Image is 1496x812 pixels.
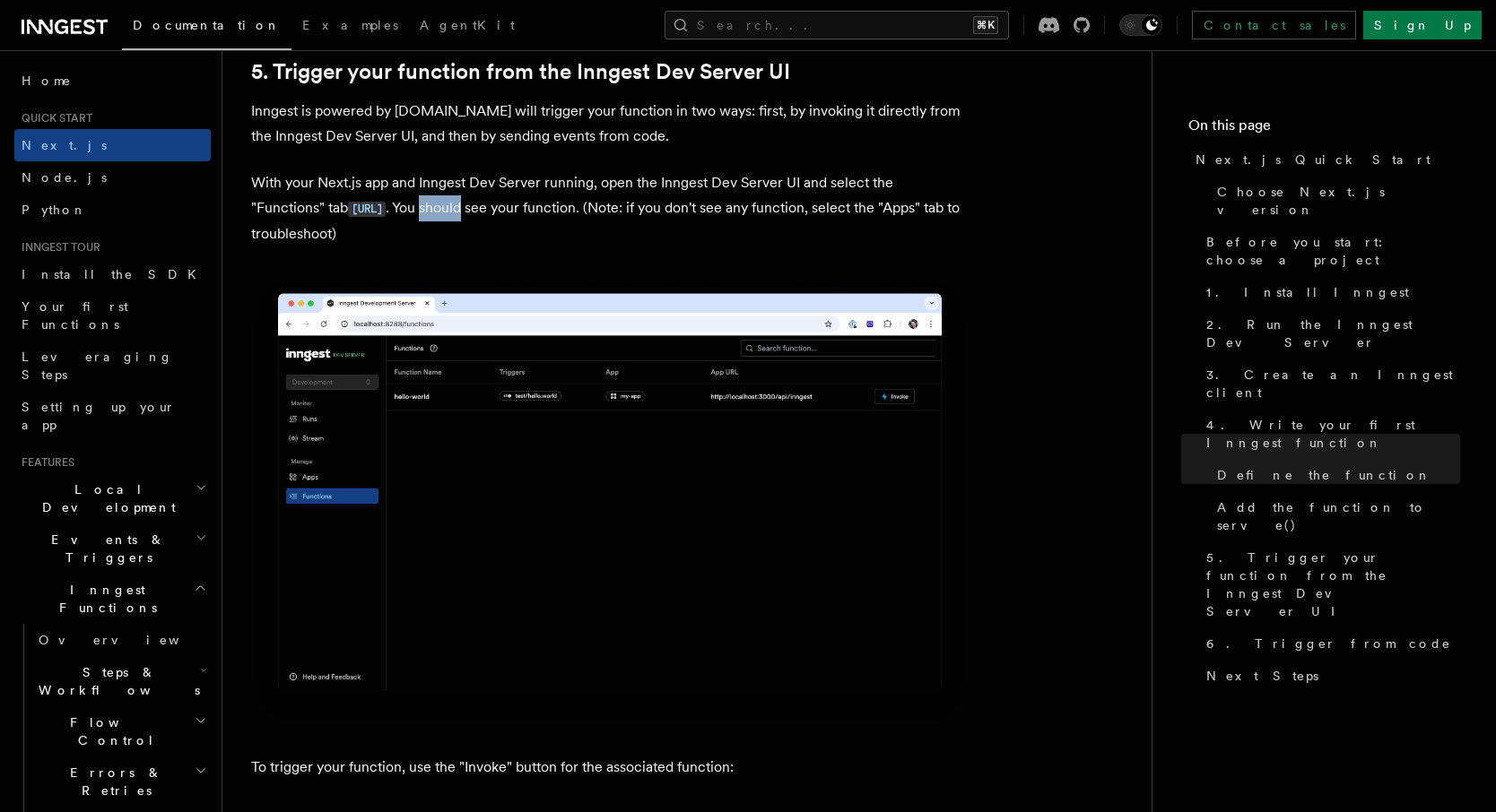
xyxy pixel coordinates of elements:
[14,129,211,161] a: Next.js
[1192,11,1356,39] a: Contact sales
[14,111,92,125] span: Quick start
[22,138,107,152] span: Next.js
[1206,635,1451,652] span: 6. Trigger from code
[31,706,211,756] button: Flow Control
[14,194,211,226] a: Python
[291,5,409,48] a: Examples
[1188,143,1460,176] a: Next.js Quick Start
[22,72,72,90] span: Home
[251,99,969,149] p: Inngest is powered by [DOMAIN_NAME] will trigger your function in two ways: first, by invoking it...
[14,161,211,194] a: Node.js
[1199,409,1460,459] a: 4. Write your first Inngest function
[1119,14,1162,36] button: Toggle dark mode
[22,350,173,382] span: Leveraging Steps
[31,713,195,749] span: Flow Control
[1199,660,1460,692] a: Next Steps
[14,531,196,566] span: Events & Triggers
[420,18,515,32] span: AgentKit
[1199,541,1460,627] a: 5. Trigger your function from the Inngest Dev Server UI
[1206,233,1460,269] span: Before you start: choose a project
[665,11,1009,39] button: Search...⌘K
[251,275,969,726] img: Inngest Dev Server web interface's functions tab with functions listed
[14,290,211,341] a: Your first Functions
[14,574,211,624] button: Inngest Functions
[31,624,211,656] a: Overview
[31,663,200,699] span: Steps & Workflows
[1217,183,1460,219] span: Choose Next.js version
[22,299,128,332] span: Your first Functions
[1210,176,1460,226] a: Choose Next.js version
[1199,308,1460,358] a: 2. Run the Inngest Dev Server
[251,59,790,84] a: 5. Trigger your function from the Inngest Dev Server UI
[14,581,194,617] span: Inngest Functions
[1217,498,1460,534] span: Add the function to serve()
[14,258,211,290] a: Install the SDK
[348,202,386,217] code: [URL]
[31,756,211,807] button: Errors & Retries
[302,18,398,32] span: Examples
[1199,627,1460,660] a: 6. Trigger from code
[1206,549,1460,620] span: 5. Trigger your function from the Inngest Dev Server UI
[14,240,100,255] span: Inngest tour
[1206,315,1460,351] span: 2. Run the Inngest Dev Server
[14,65,211,97] a: Home
[1206,283,1409,301] span: 1. Install Inngest
[14,523,211,574] button: Events & Triggers
[14,455,74,470] span: Features
[14,341,211,391] a: Leveraging Steps
[14,473,211,523] button: Local Development
[39,633,223,647] span: Overview
[1217,466,1431,484] span: Define the function
[1199,226,1460,276] a: Before you start: choose a project
[31,764,195,799] span: Errors & Retries
[122,5,291,50] a: Documentation
[973,16,998,34] kbd: ⌘K
[1196,151,1431,168] span: Next.js Quick Start
[1199,276,1460,308] a: 1. Install Inngest
[14,391,211,441] a: Setting up your app
[251,755,969,780] p: To trigger your function, use the "Invoke" button for the associated function:
[1188,115,1460,143] h4: On this page
[22,170,107,185] span: Node.js
[348,199,386,216] a: [URL]
[1210,459,1460,491] a: Define the function
[1199,358,1460,409] a: 3. Create an Inngest client
[1206,416,1460,452] span: 4. Write your first Inngest function
[409,5,526,48] a: AgentKit
[133,18,281,32] span: Documentation
[1206,667,1318,685] span: Next Steps
[22,267,207,281] span: Install the SDK
[22,203,87,217] span: Python
[22,400,176,432] span: Setting up your app
[31,656,211,706] button: Steps & Workflows
[14,480,196,516] span: Local Development
[1206,366,1460,402] span: 3. Create an Inngest client
[1210,491,1460,541] a: Add the function to serve()
[251,170,969,246] p: With your Next.js app and Inngest Dev Server running, open the Inngest Dev Server UI and select t...
[1363,11,1482,39] a: Sign Up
